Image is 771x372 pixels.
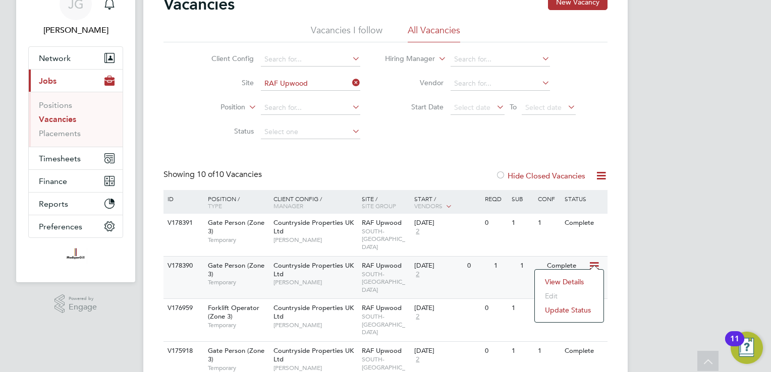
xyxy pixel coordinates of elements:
[454,103,490,112] span: Select date
[165,190,200,207] div: ID
[261,77,360,91] input: Search for...
[482,299,509,318] div: 0
[509,214,535,232] div: 1
[509,299,535,318] div: 1
[482,190,509,207] div: Reqd
[271,190,359,214] div: Client Config /
[518,257,544,275] div: 1
[362,218,402,227] span: RAF Upwood
[208,321,268,329] span: Temporary
[273,346,354,363] span: Countryside Properties UK Ltd
[39,154,81,163] span: Timesheets
[414,304,480,313] div: [DATE]
[197,169,215,179] span: 10 of
[273,321,357,329] span: [PERSON_NAME]
[311,24,382,42] li: Vacancies I follow
[29,92,123,147] div: Jobs
[414,262,462,270] div: [DATE]
[362,261,402,270] span: RAF Upwood
[208,278,268,286] span: Temporary
[412,190,482,215] div: Start /
[208,202,222,210] span: Type
[414,355,421,364] span: 2
[29,170,123,192] button: Finance
[163,169,264,180] div: Showing
[208,346,264,363] span: Gate Person (Zone 3)
[414,227,421,236] span: 2
[362,270,410,294] span: SOUTH-[GEOGRAPHIC_DATA]
[39,100,72,110] a: Positions
[525,103,562,112] span: Select date
[39,129,81,138] a: Placements
[362,202,396,210] span: Site Group
[208,218,264,235] span: Gate Person (Zone 3)
[261,52,360,67] input: Search for...
[165,257,200,275] div: V178390
[414,202,443,210] span: Vendors
[29,47,123,69] button: Network
[261,101,360,115] input: Search for...
[414,219,480,227] div: [DATE]
[208,236,268,244] span: Temporary
[29,70,123,92] button: Jobs
[165,342,200,360] div: V175918
[200,190,271,214] div: Position /
[208,364,268,372] span: Temporary
[540,303,598,317] li: Update Status
[562,214,606,232] div: Complete
[408,24,460,42] li: All Vacancies
[273,218,354,235] span: Countryside Properties UK Ltd
[39,176,67,186] span: Finance
[39,114,76,124] a: Vacancies
[196,54,254,63] label: Client Config
[535,190,562,207] div: Conf
[482,214,509,232] div: 0
[165,214,200,232] div: V178391
[273,364,357,372] span: [PERSON_NAME]
[273,278,357,286] span: [PERSON_NAME]
[29,193,123,215] button: Reports
[414,270,421,279] span: 2
[273,202,303,210] span: Manager
[69,294,97,303] span: Powered by
[491,257,518,275] div: 1
[28,248,123,264] a: Go to home page
[451,52,550,67] input: Search for...
[562,190,606,207] div: Status
[39,199,68,209] span: Reports
[509,190,535,207] div: Sub
[535,342,562,360] div: 1
[414,313,421,321] span: 2
[507,100,520,113] span: To
[28,24,123,36] span: Jordan Gutteride
[196,127,254,136] label: Status
[362,227,410,251] span: SOUTH-[GEOGRAPHIC_DATA]
[414,347,480,355] div: [DATE]
[362,303,402,312] span: RAF Upwood
[495,171,585,180] label: Hide Closed Vacancies
[465,257,491,275] div: 0
[273,303,354,321] span: Countryside Properties UK Ltd
[197,169,262,179] span: 10 Vacancies
[544,257,588,275] div: Complete
[273,261,354,278] span: Countryside Properties UK Ltd
[165,299,200,318] div: V176959
[196,78,254,87] label: Site
[509,342,535,360] div: 1
[482,342,509,360] div: 0
[261,125,360,139] input: Select one
[39,76,57,86] span: Jobs
[64,248,87,264] img: madigangill-logo-retina.png
[208,261,264,278] span: Gate Person (Zone 3)
[273,236,357,244] span: [PERSON_NAME]
[29,215,123,237] button: Preferences
[386,78,444,87] label: Vendor
[54,294,97,314] a: Powered byEngage
[39,53,71,63] span: Network
[69,303,97,312] span: Engage
[208,303,259,321] span: Forklift Operator (Zone 3)
[386,102,444,111] label: Start Date
[731,332,763,364] button: Open Resource Center, 11 new notifications
[187,102,245,112] label: Position
[39,222,82,231] span: Preferences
